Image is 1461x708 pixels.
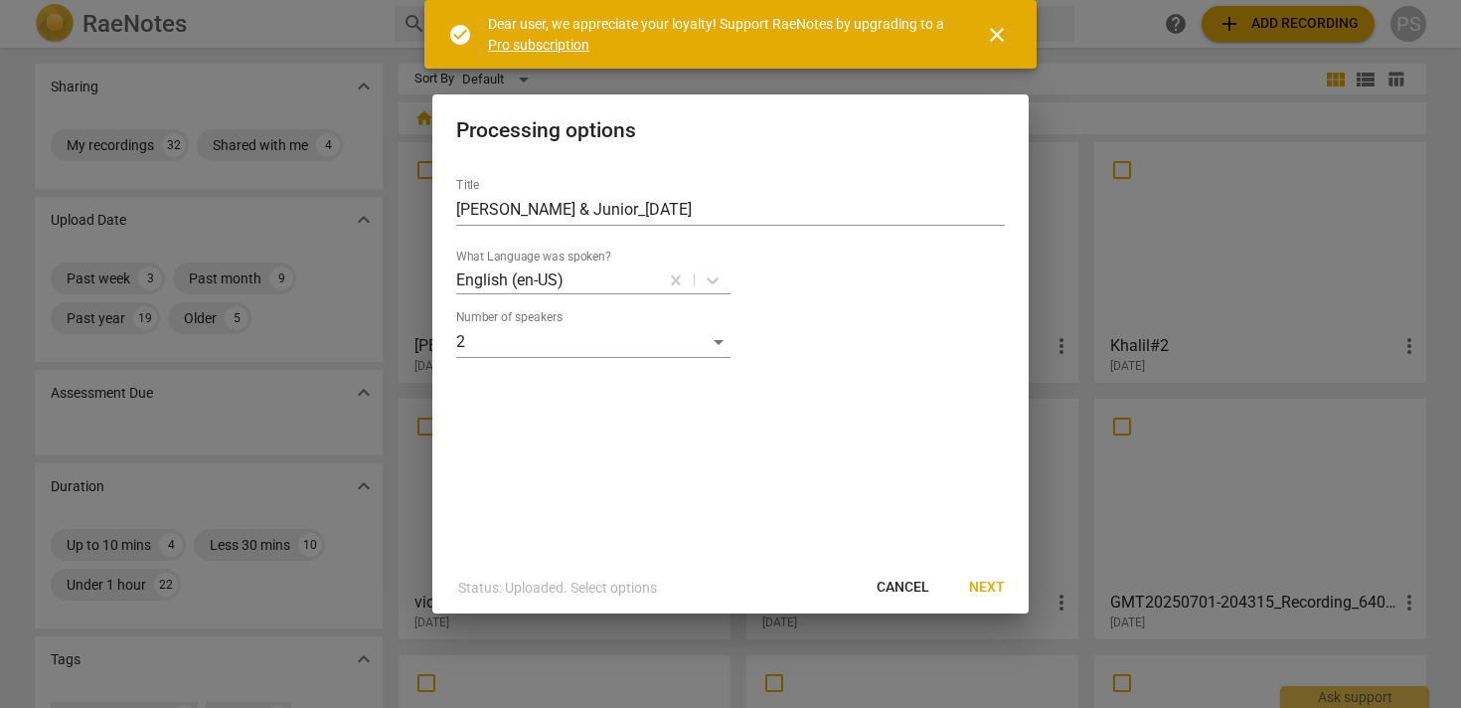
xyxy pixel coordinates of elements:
[985,23,1009,47] span: close
[877,578,929,598] span: Cancel
[488,14,949,55] div: Dear user, we appreciate your loyalty! Support RaeNotes by upgrading to a
[448,23,472,47] span: check_circle
[456,312,563,324] label: Number of speakers
[456,180,479,192] label: Title
[458,578,657,599] p: Status: Uploaded. Select options
[861,570,945,606] button: Cancel
[488,37,589,53] a: Pro subscription
[953,570,1021,606] button: Next
[456,326,730,358] div: 2
[969,578,1005,598] span: Next
[456,252,611,264] label: What Language was spoken?
[456,118,1005,143] h2: Processing options
[973,11,1021,59] button: Close
[456,268,564,291] p: English (en-US)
